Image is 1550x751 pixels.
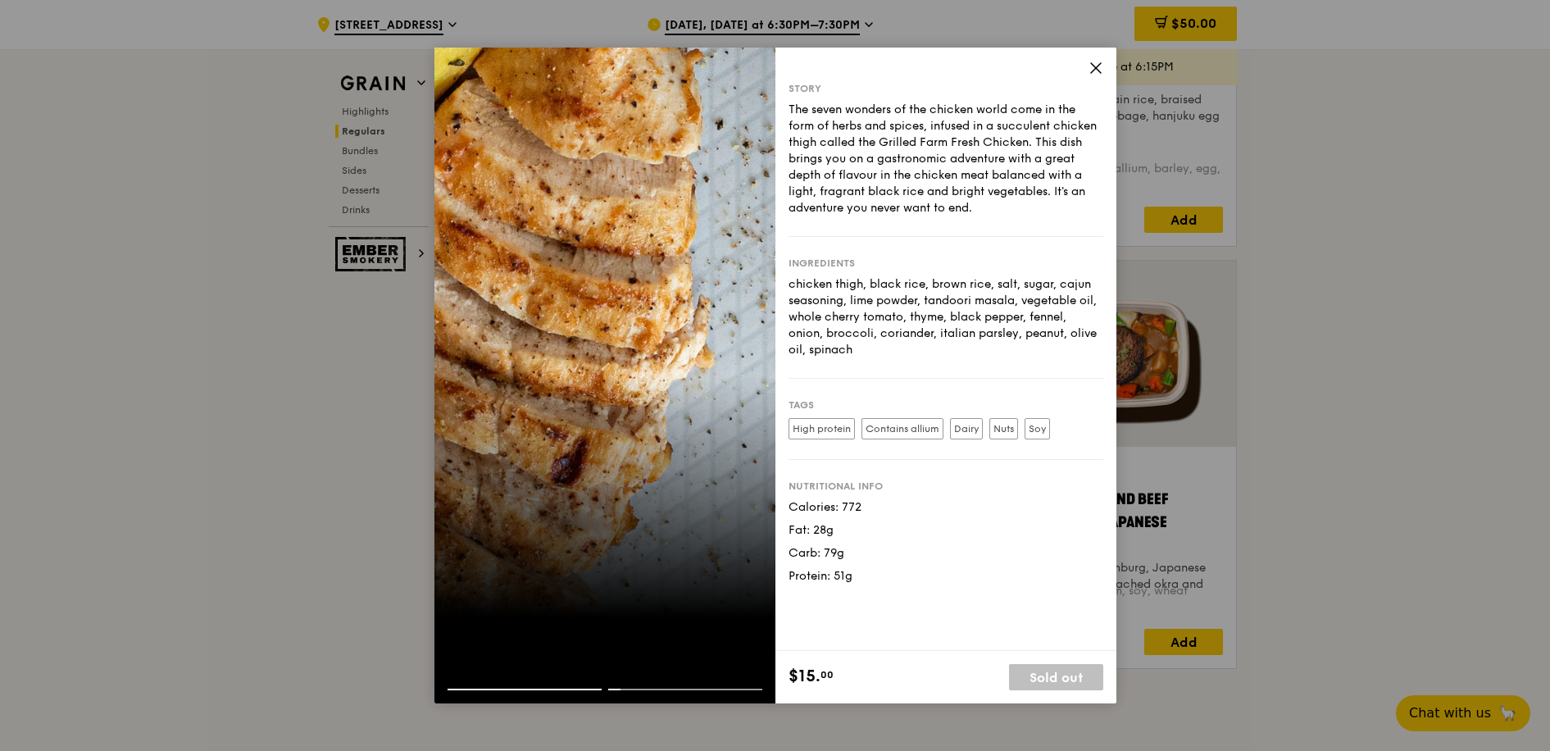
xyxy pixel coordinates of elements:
[789,568,1103,585] div: Protein: 51g
[820,668,834,681] span: 00
[861,418,943,439] label: Contains allium
[789,102,1103,216] div: The seven wonders of the chicken world come in the form of herbs and spices, infused in a succule...
[789,398,1103,412] div: Tags
[1009,664,1103,690] div: Sold out
[789,522,1103,539] div: Fat: 28g
[789,499,1103,516] div: Calories: 772
[789,545,1103,562] div: Carb: 79g
[1025,418,1050,439] label: Soy
[789,82,1103,95] div: Story
[989,418,1018,439] label: Nuts
[789,257,1103,270] div: Ingredients
[950,418,983,439] label: Dairy
[789,664,820,689] span: $15.
[789,276,1103,358] div: chicken thigh, black rice, brown rice, salt, sugar, cajun seasoning, lime powder, tandoori masala...
[789,480,1103,493] div: Nutritional info
[789,418,855,439] label: High protein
